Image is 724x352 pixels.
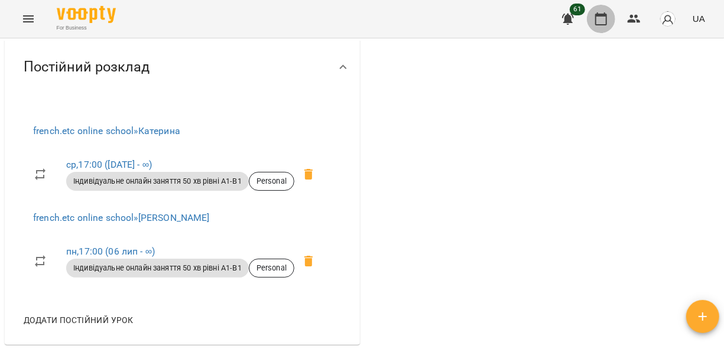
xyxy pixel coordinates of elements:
[570,4,585,15] span: 61
[5,37,360,97] div: Постійний розклад
[693,12,705,25] span: UA
[14,5,43,33] button: Menu
[33,212,210,223] a: french.etc online school»[PERSON_NAME]
[24,313,133,327] span: Додати постійний урок
[19,309,138,331] button: Додати постійний урок
[66,159,152,170] a: ср,17:00 ([DATE] - ∞)
[294,247,323,275] span: Видалити приватний урок Аліса пн 17:00 клієнта Ірина Яковенко
[249,263,294,273] span: Personal
[660,11,676,27] img: avatar_s.png
[688,8,710,30] button: UA
[33,125,180,136] a: french.etc online school»Катерина
[66,176,249,187] span: Індивідуальне онлайн заняття 50 хв рівні А1-В1
[57,24,116,32] span: For Business
[24,58,150,76] span: Постійний розклад
[57,6,116,23] img: Voopty Logo
[66,263,249,273] span: Індивідуальне онлайн заняття 50 хв рівні А1-В1
[294,160,323,188] span: Видалити приватний урок Катерина ср 17:00 клієнта Ірина Яковенко
[249,176,294,187] span: Personal
[66,246,155,257] a: пн,17:00 (06 лип - ∞)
